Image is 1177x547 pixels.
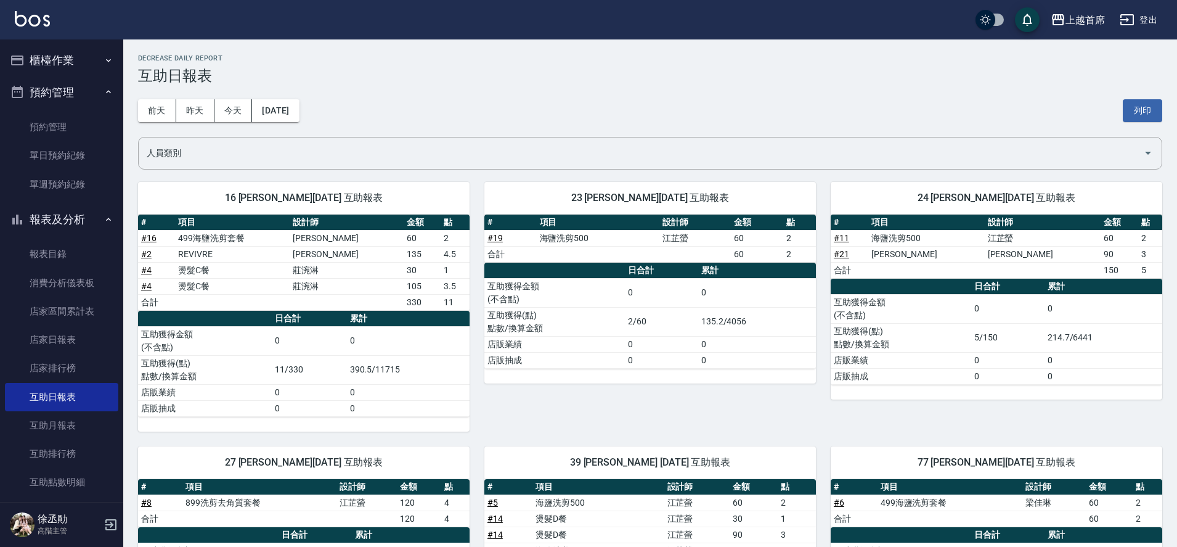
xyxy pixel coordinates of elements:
td: 江芷螢 [664,527,730,543]
button: 櫃檯作業 [5,44,118,76]
th: 累計 [347,311,470,327]
td: 江芷螢 [659,230,731,246]
td: 店販抽成 [138,400,272,416]
td: 0 [347,400,470,416]
table: a dense table [138,215,470,311]
button: 預約管理 [5,76,118,109]
th: 項目 [532,479,664,495]
button: 昨天 [176,99,214,122]
th: 日合計 [625,263,698,279]
td: 莊涴淋 [290,262,403,278]
th: 設計師 [985,215,1101,231]
th: 點 [441,479,470,495]
a: #5 [487,498,498,508]
table: a dense table [484,263,816,369]
td: [PERSON_NAME] [985,246,1101,262]
td: 0 [698,336,816,352]
td: 4 [441,511,470,527]
button: save [1015,7,1040,32]
td: 海鹽洗剪500 [537,230,660,246]
span: 77 [PERSON_NAME][DATE] 互助報表 [845,456,1147,469]
a: 單日預約紀錄 [5,141,118,170]
td: 499海鹽洗剪套餐 [175,230,290,246]
td: 莊涴淋 [290,278,403,294]
td: 0 [347,326,470,355]
img: Person [10,512,35,537]
td: 0 [1045,352,1162,368]
a: 互助排行榜 [5,440,118,468]
a: #14 [487,530,503,540]
td: 0 [272,384,346,400]
table: a dense table [831,215,1162,279]
th: 項目 [182,479,336,495]
td: 互助獲得(點) 點數/換算金額 [831,323,971,352]
td: 店販抽成 [831,368,971,384]
td: 店販抽成 [484,352,625,368]
td: 4 [441,495,470,511]
td: 899洗剪去角質套餐 [182,495,336,511]
th: 設計師 [659,215,731,231]
a: 互助業績報表 [5,497,118,525]
td: 0 [272,400,346,416]
button: 登出 [1115,9,1162,31]
td: 3.5 [441,278,470,294]
td: 60 [1086,511,1133,527]
a: #14 [487,514,503,524]
td: 135 [404,246,441,262]
td: 江芷螢 [985,230,1101,246]
th: 日合計 [971,279,1045,295]
a: 報表目錄 [5,240,118,268]
a: #2 [141,249,152,259]
td: 2/60 [625,307,698,336]
th: # [484,215,537,231]
a: 店家區間累計表 [5,297,118,326]
th: 點 [778,479,816,495]
th: # [831,479,878,495]
a: #16 [141,233,157,243]
span: 24 [PERSON_NAME][DATE] 互助報表 [845,192,1147,204]
td: 1 [441,262,470,278]
a: #4 [141,281,152,291]
th: 設計師 [664,479,730,495]
a: 預約管理 [5,113,118,141]
td: 0 [625,336,698,352]
th: 點 [783,215,816,231]
th: 累計 [698,263,816,279]
td: [PERSON_NAME] [290,230,403,246]
td: [PERSON_NAME] [290,246,403,262]
button: 上越首席 [1046,7,1110,33]
td: 0 [625,352,698,368]
th: # [138,479,182,495]
th: 金額 [1101,215,1138,231]
td: 互助獲得(點) 點數/換算金額 [484,307,625,336]
table: a dense table [138,311,470,417]
td: REVIVRE [175,246,290,262]
a: #4 [141,265,152,275]
th: # [484,479,532,495]
th: 金額 [1086,479,1133,495]
span: 16 [PERSON_NAME][DATE] 互助報表 [153,192,455,204]
th: 點 [1133,479,1162,495]
span: 23 [PERSON_NAME][DATE] 互助報表 [499,192,801,204]
a: #19 [487,233,503,243]
th: 設計師 [290,215,403,231]
td: 214.7/6441 [1045,323,1162,352]
th: 累計 [1045,279,1162,295]
td: 90 [1101,246,1138,262]
img: Logo [15,11,50,27]
td: 2 [1138,230,1162,246]
td: 店販業績 [831,352,971,368]
button: 前天 [138,99,176,122]
td: 3 [1138,246,1162,262]
th: 日合計 [279,527,352,543]
a: #8 [141,498,152,508]
div: 上越首席 [1065,12,1105,28]
th: 金額 [404,215,441,231]
td: 燙髮C餐 [175,262,290,278]
td: 0 [347,384,470,400]
td: 0 [1045,294,1162,323]
button: 報表及分析 [5,204,118,236]
td: 合計 [138,511,182,527]
p: 高階主管 [38,525,100,537]
th: 項目 [175,215,290,231]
